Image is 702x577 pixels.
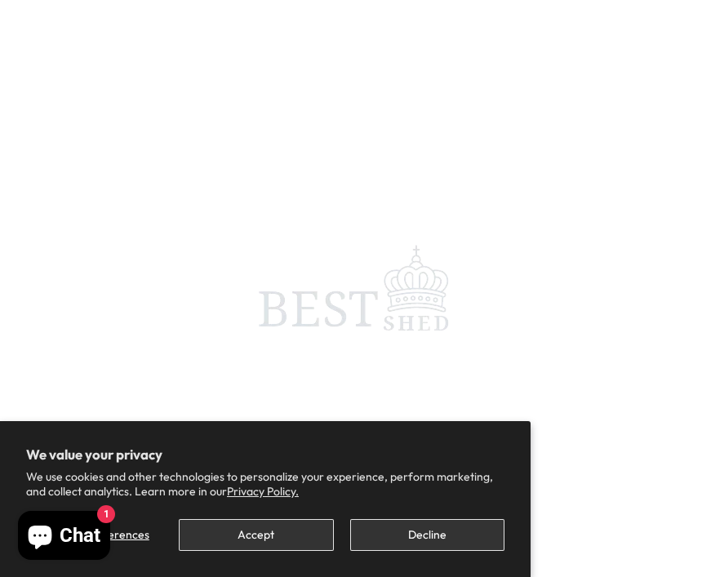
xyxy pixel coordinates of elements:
button: Decline [350,519,504,551]
a: Privacy Policy. [227,484,299,499]
inbox-online-store-chat: Shopify online store chat [13,511,115,564]
h2: We value your privacy [26,447,504,462]
p: We use cookies and other technologies to personalize your experience, perform marketing, and coll... [26,469,504,499]
button: Accept [179,519,333,551]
